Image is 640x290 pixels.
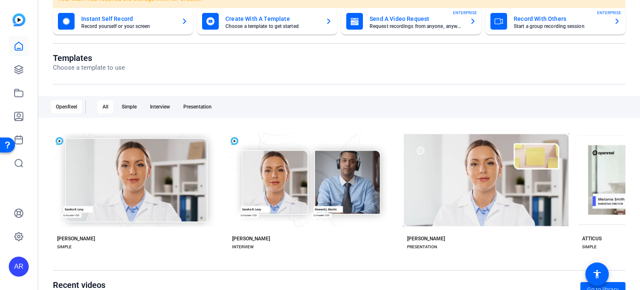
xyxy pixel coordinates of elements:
div: Simple [117,100,142,113]
div: Presentation [178,100,217,113]
div: OpenReel [51,100,82,113]
button: Instant Self RecordRecord yourself or your screen [53,8,193,35]
h1: Recent videos [53,280,133,290]
mat-card-title: Instant Self Record [81,14,175,24]
span: ENTERPRISE [453,10,477,16]
button: Record With OthersStart a group recording sessionENTERPRISE [485,8,625,35]
img: blue-gradient.svg [12,13,25,26]
mat-icon: accessibility [592,269,602,279]
div: [PERSON_NAME] [232,235,270,242]
div: Interview [145,100,175,113]
mat-card-subtitle: Choose a template to get started [225,24,319,29]
h1: Templates [53,53,125,63]
button: Create With A TemplateChoose a template to get started [197,8,337,35]
div: SIMPLE [57,244,72,250]
div: [PERSON_NAME] [407,235,445,242]
div: AR [9,257,29,277]
div: ATTICUS [582,235,602,242]
mat-card-title: Send A Video Request [370,14,463,24]
mat-card-subtitle: Start a group recording session [514,24,607,29]
button: Send A Video RequestRequest recordings from anyone, anywhereENTERPRISE [341,8,481,35]
p: Choose a template to use [53,63,125,73]
mat-card-title: Create With A Template [225,14,319,24]
div: INTERVIEW [232,244,254,250]
mat-card-subtitle: Request recordings from anyone, anywhere [370,24,463,29]
div: [PERSON_NAME] [57,235,95,242]
span: ENTERPRISE [597,10,621,16]
div: SIMPLE [582,244,597,250]
div: PRESENTATION [407,244,437,250]
mat-card-subtitle: Record yourself or your screen [81,24,175,29]
div: All [97,100,113,113]
mat-card-title: Record With Others [514,14,607,24]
